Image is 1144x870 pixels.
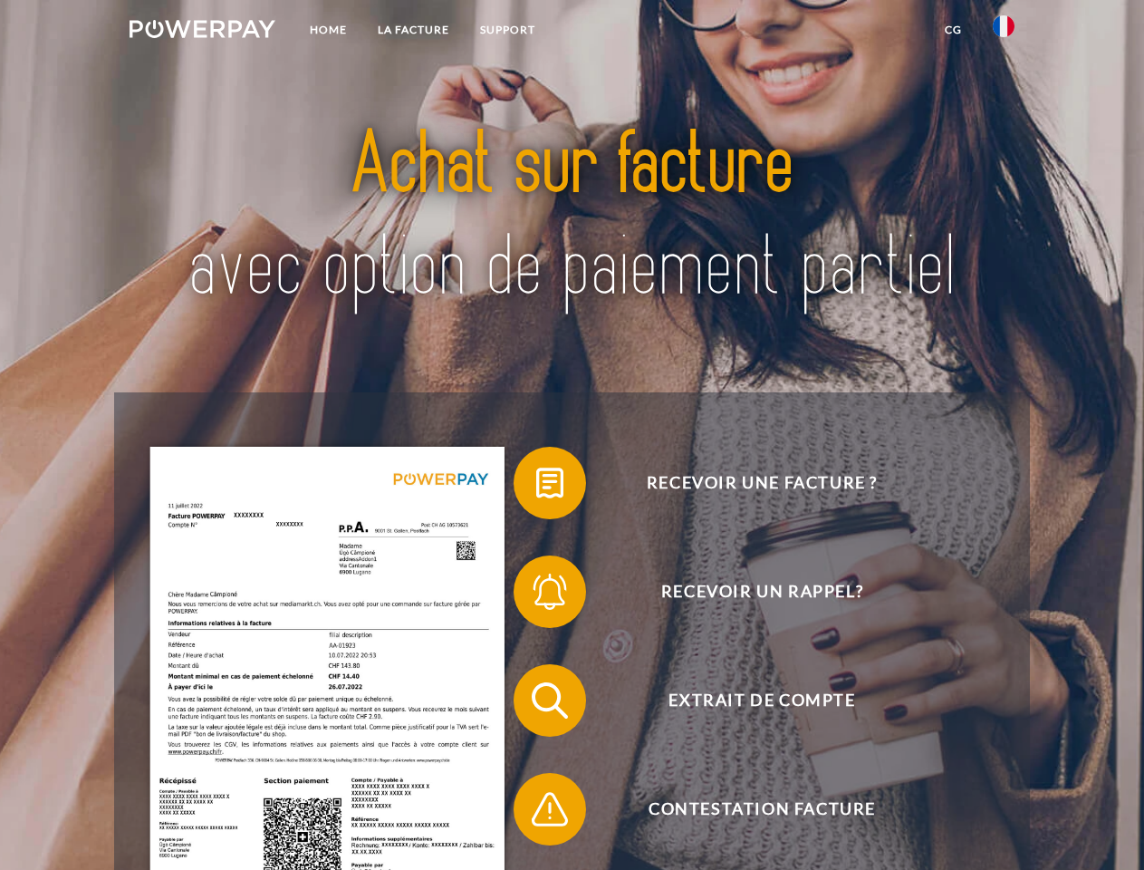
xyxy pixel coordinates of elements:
[130,20,275,38] img: logo-powerpay-white.svg
[465,14,551,46] a: Support
[362,14,465,46] a: LA FACTURE
[173,87,971,347] img: title-powerpay_fr.svg
[527,787,572,832] img: qb_warning.svg
[540,664,984,737] span: Extrait de compte
[929,14,977,46] a: CG
[527,678,572,723] img: qb_search.svg
[540,447,984,519] span: Recevoir une facture ?
[527,569,572,614] img: qb_bell.svg
[527,460,572,506] img: qb_bill.svg
[514,664,985,737] button: Extrait de compte
[514,556,985,628] button: Recevoir un rappel?
[540,556,984,628] span: Recevoir un rappel?
[514,773,985,846] button: Contestation Facture
[294,14,362,46] a: Home
[514,447,985,519] button: Recevoir une facture ?
[540,773,984,846] span: Contestation Facture
[993,15,1014,37] img: fr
